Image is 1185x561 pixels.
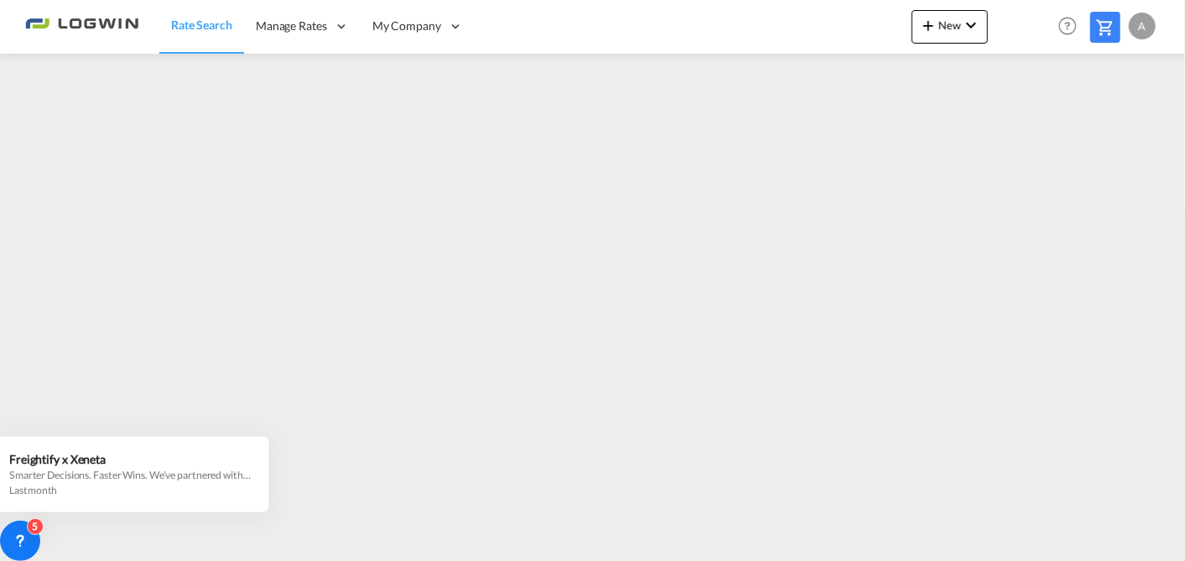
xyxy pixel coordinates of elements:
span: Manage Rates [256,18,327,34]
span: New [918,18,981,32]
button: icon-plus 400-fgNewicon-chevron-down [912,10,988,44]
span: My Company [372,18,441,34]
md-icon: icon-chevron-down [961,15,981,35]
div: A [1129,13,1156,39]
div: Help [1053,12,1090,42]
md-icon: icon-plus 400-fg [918,15,938,35]
span: Help [1053,12,1082,40]
span: Rate Search [171,18,232,32]
img: 2761ae10d95411efa20a1f5e0282d2d7.png [25,8,138,45]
